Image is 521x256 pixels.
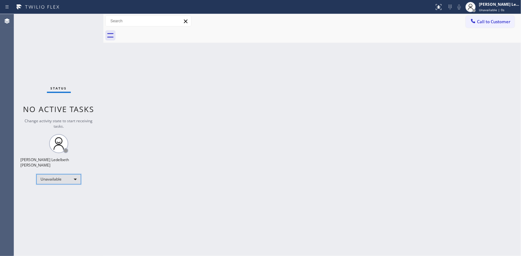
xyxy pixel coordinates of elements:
[455,3,464,11] button: Mute
[479,2,519,7] div: [PERSON_NAME] Ledelbeth [PERSON_NAME]
[477,19,510,25] span: Call to Customer
[479,8,504,12] span: Unavailable | 0s
[106,16,191,26] input: Search
[51,86,67,90] span: Status
[23,104,94,114] span: No active tasks
[466,16,515,28] button: Call to Customer
[25,118,93,129] span: Change activity state to start receiving tasks.
[36,174,81,184] div: Unavailable
[20,157,97,168] div: [PERSON_NAME] Ledelbeth [PERSON_NAME]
